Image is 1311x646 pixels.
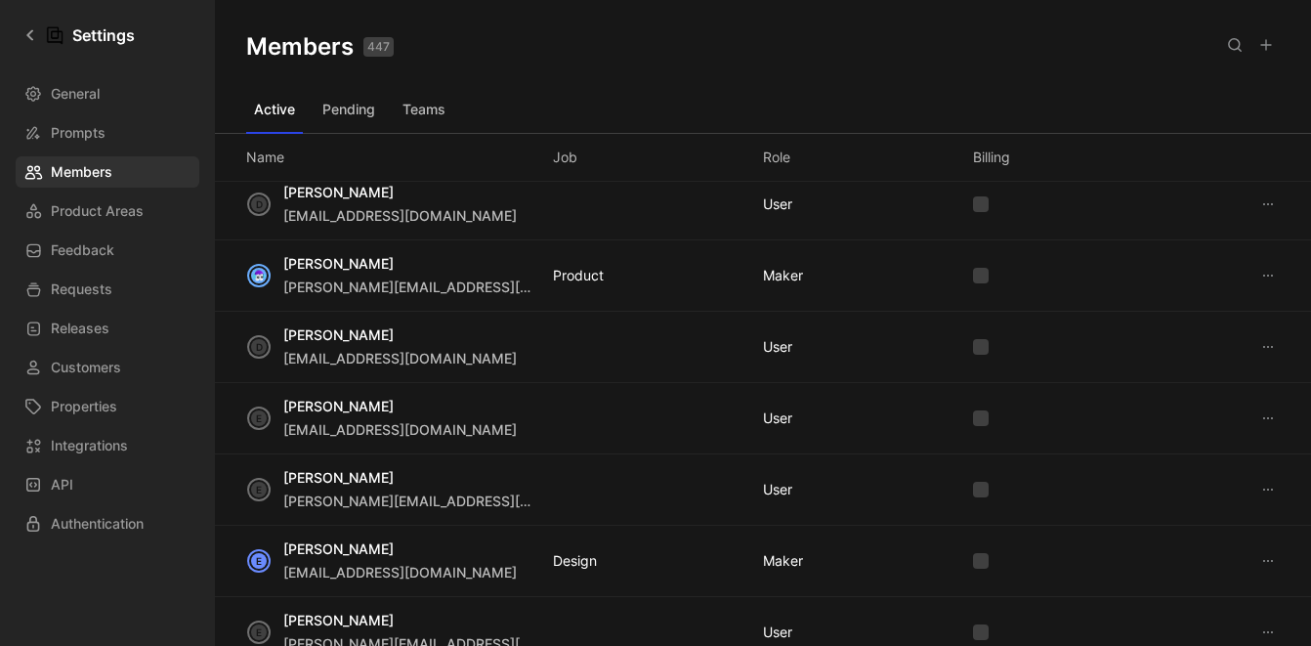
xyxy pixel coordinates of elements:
[283,540,394,557] span: [PERSON_NAME]
[283,207,517,224] span: [EMAIL_ADDRESS][DOMAIN_NAME]
[51,395,117,418] span: Properties
[51,434,128,457] span: Integrations
[283,398,394,414] span: [PERSON_NAME]
[16,430,199,461] a: Integrations
[246,146,284,169] div: Name
[763,193,792,216] div: USER
[363,37,394,57] div: 447
[16,469,199,500] a: API
[51,160,112,184] span: Members
[51,356,121,379] span: Customers
[283,326,394,343] span: [PERSON_NAME]
[16,78,199,109] a: General
[283,469,394,486] span: [PERSON_NAME]
[16,16,143,55] a: Settings
[51,473,73,496] span: API
[51,199,144,223] span: Product Areas
[16,195,199,227] a: Product Areas
[51,512,144,536] span: Authentication
[16,391,199,422] a: Properties
[763,478,792,501] div: USER
[283,564,517,581] span: [EMAIL_ADDRESS][DOMAIN_NAME]
[553,549,597,573] div: Design
[283,255,394,272] span: [PERSON_NAME]
[763,407,792,430] div: USER
[973,146,1010,169] div: Billing
[51,278,112,301] span: Requests
[249,409,269,428] div: E
[249,266,269,285] img: avatar
[283,493,738,509] span: [PERSON_NAME][EMAIL_ADDRESS][PERSON_NAME][DOMAIN_NAME]
[72,23,135,47] h1: Settings
[763,335,792,359] div: USER
[16,117,199,149] a: Prompts
[763,621,792,644] div: USER
[51,121,106,145] span: Prompts
[249,194,269,214] div: D
[283,350,517,366] span: [EMAIL_ADDRESS][DOMAIN_NAME]
[246,94,303,125] button: Active
[249,337,269,357] div: D
[763,549,803,573] div: MAKER
[16,156,199,188] a: Members
[283,279,627,295] span: [PERSON_NAME][EMAIL_ADDRESS][DOMAIN_NAME]
[16,508,199,539] a: Authentication
[51,82,100,106] span: General
[395,94,453,125] button: Teams
[763,264,803,287] div: MAKER
[763,146,790,169] div: Role
[283,421,517,438] span: [EMAIL_ADDRESS][DOMAIN_NAME]
[16,235,199,266] a: Feedback
[553,264,604,287] div: Product
[283,612,394,628] span: [PERSON_NAME]
[246,31,394,63] h1: Members
[249,551,269,571] div: E
[16,313,199,344] a: Releases
[51,238,114,262] span: Feedback
[16,274,199,305] a: Requests
[315,94,383,125] button: Pending
[283,184,394,200] span: [PERSON_NAME]
[16,352,199,383] a: Customers
[249,480,269,499] div: E
[51,317,109,340] span: Releases
[553,146,577,169] div: Job
[249,623,269,642] div: E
